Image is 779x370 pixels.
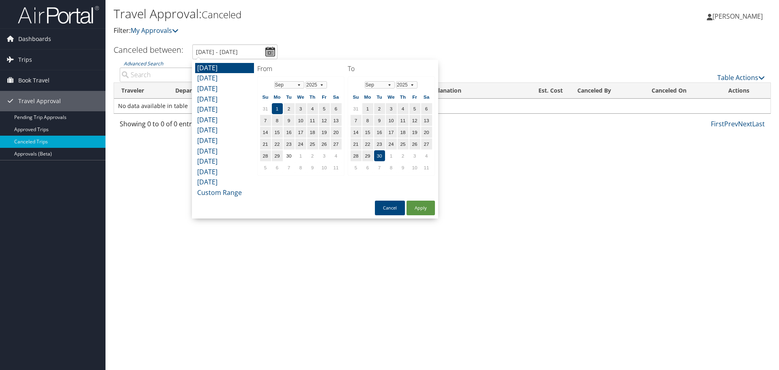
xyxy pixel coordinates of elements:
th: Su [260,91,271,102]
td: 13 [331,115,342,126]
th: Canceled On: activate to sort column ascending [644,83,721,99]
h3: Canceled between: [114,44,183,55]
th: Fr [319,91,330,102]
li: [DATE] [195,84,254,94]
td: 1 [272,103,283,114]
td: 22 [272,138,283,149]
td: 17 [386,127,397,138]
td: 31 [351,103,362,114]
td: 7 [374,162,385,173]
td: 18 [307,127,318,138]
p: Filter: [114,26,552,36]
td: 19 [319,127,330,138]
th: Mo [272,91,283,102]
td: 23 [374,138,385,149]
td: 11 [331,162,342,173]
li: Custom Range [195,188,254,198]
td: 23 [284,138,295,149]
td: 17 [295,127,306,138]
th: Traveler: activate to sort column ascending [114,83,168,99]
td: 9 [307,162,318,173]
td: 7 [351,115,362,126]
td: 4 [421,150,432,161]
th: Fr [409,91,420,102]
th: Tu [284,91,295,102]
th: Details/Explanation [399,83,515,99]
td: 14 [351,127,362,138]
th: Mo [362,91,373,102]
td: 2 [374,103,385,114]
td: 2 [398,150,409,161]
td: 27 [421,138,432,149]
li: [DATE] [195,167,254,177]
td: 2 [284,103,295,114]
td: 6 [272,162,283,173]
button: Apply [407,201,435,215]
li: [DATE] [195,136,254,146]
li: [DATE] [195,63,254,74]
td: 30 [374,150,385,161]
span: Travel Approval [18,91,61,111]
button: Cancel [375,201,405,215]
img: airportal-logo.png [18,5,99,24]
td: 27 [331,138,342,149]
td: 14 [260,127,271,138]
span: Trips [18,50,32,70]
td: 15 [362,127,373,138]
input: Advanced Search [120,67,272,82]
th: Tu [374,91,385,102]
td: 6 [421,103,432,114]
td: 1 [386,150,397,161]
td: 16 [284,127,295,138]
th: We [386,91,397,102]
td: 8 [386,162,397,173]
td: 4 [331,150,342,161]
h1: Travel Approval: [114,5,552,22]
input: [DATE] - [DATE] [192,44,278,59]
a: [PERSON_NAME] [707,4,771,28]
li: [DATE] [195,177,254,188]
td: 15 [272,127,283,138]
td: 31 [260,103,271,114]
td: 26 [409,138,420,149]
td: 1 [295,150,306,161]
th: Est. Cost: activate to sort column ascending [515,83,570,99]
td: 18 [398,127,409,138]
td: 30 [284,150,295,161]
td: 4 [398,103,409,114]
td: 10 [409,162,420,173]
td: 7 [284,162,295,173]
th: Sa [421,91,432,102]
td: 28 [260,150,271,161]
th: Su [351,91,362,102]
td: 24 [386,138,397,149]
td: 5 [409,103,420,114]
td: 10 [386,115,397,126]
td: 9 [398,162,409,173]
td: 20 [421,127,432,138]
td: 7 [260,115,271,126]
th: Canceled By: activate to sort column ascending [570,83,644,99]
td: 9 [374,115,385,126]
td: 8 [272,115,283,126]
td: 26 [319,138,330,149]
td: 12 [409,115,420,126]
td: 3 [409,150,420,161]
a: Prev [724,119,738,128]
td: 21 [351,138,362,149]
td: 4 [307,103,318,114]
td: 11 [307,115,318,126]
a: First [711,119,724,128]
li: [DATE] [195,125,254,136]
th: Departure: activate to sort column ascending [168,83,233,99]
td: 28 [351,150,362,161]
small: Canceled [202,8,241,21]
td: 5 [260,162,271,173]
td: 3 [386,103,397,114]
td: 5 [351,162,362,173]
td: 16 [374,127,385,138]
td: 29 [272,150,283,161]
li: [DATE] [195,94,254,105]
td: 5 [319,103,330,114]
a: Last [752,119,765,128]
